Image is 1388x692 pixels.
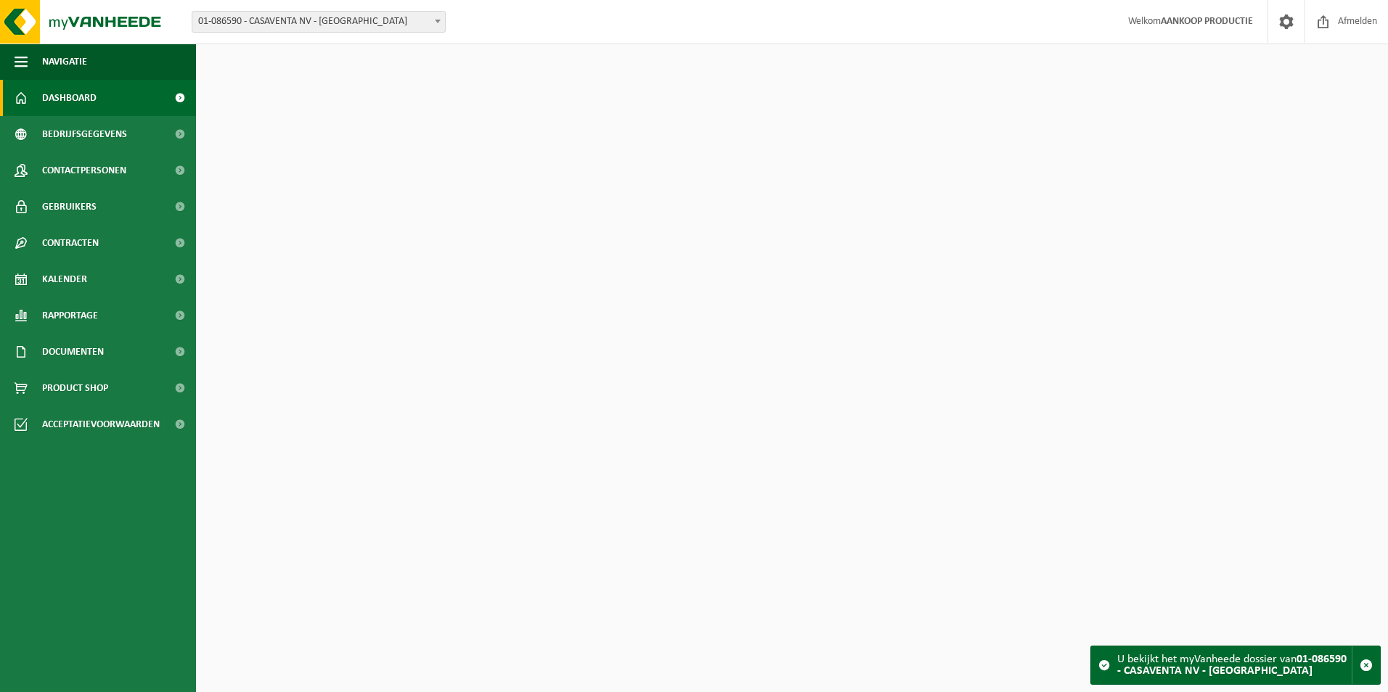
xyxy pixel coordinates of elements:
[42,370,108,406] span: Product Shop
[192,11,446,33] span: 01-086590 - CASAVENTA NV - SINT-NIKLAAS
[42,297,98,334] span: Rapportage
[42,44,87,80] span: Navigatie
[1117,646,1352,684] div: U bekijkt het myVanheede dossier van
[42,80,97,116] span: Dashboard
[42,334,104,370] span: Documenten
[42,225,99,261] span: Contracten
[1117,654,1347,677] strong: 01-086590 - CASAVENTA NV - [GEOGRAPHIC_DATA]
[192,12,445,32] span: 01-086590 - CASAVENTA NV - SINT-NIKLAAS
[42,189,97,225] span: Gebruikers
[42,116,127,152] span: Bedrijfsgegevens
[42,261,87,297] span: Kalender
[42,406,160,442] span: Acceptatievoorwaarden
[42,152,126,189] span: Contactpersonen
[1161,16,1253,27] strong: AANKOOP PRODUCTIE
